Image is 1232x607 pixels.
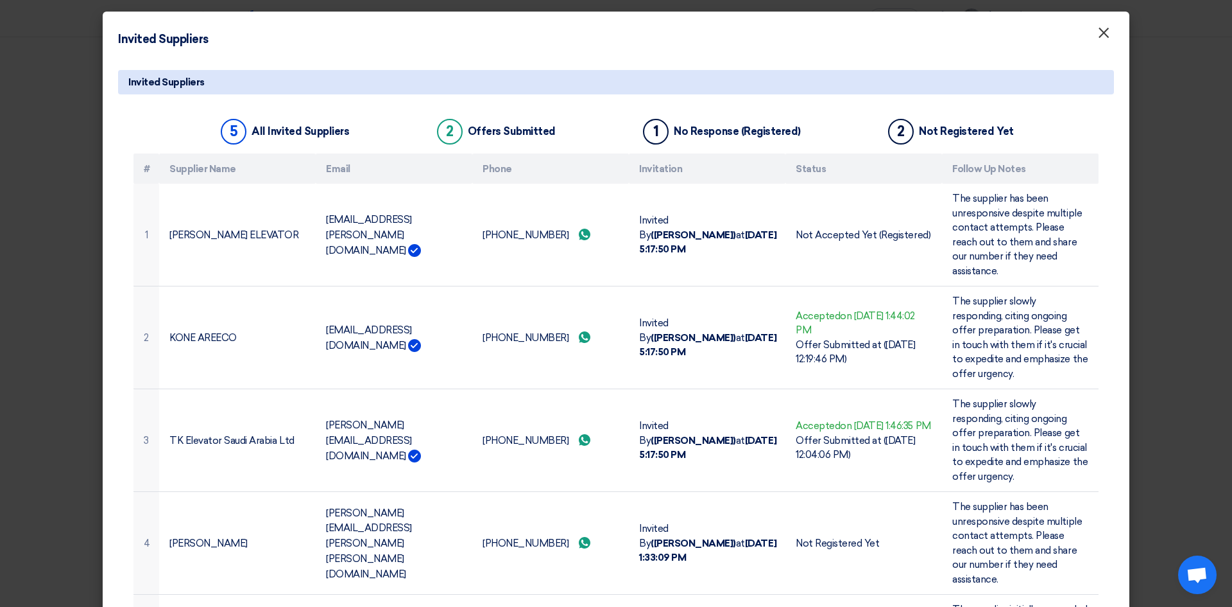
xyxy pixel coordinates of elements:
font: [PHONE_NUMBER] [483,435,569,446]
img: Verified Account [408,450,421,462]
font: Phone [483,163,512,175]
font: TK Elevator Saudi Arabia Ltd [169,435,295,446]
font: Follow Up Notes [952,163,1026,175]
font: Not Registered Yet [796,538,879,549]
font: [PHONE_NUMBER] [483,538,569,549]
font: 1 [145,229,148,241]
font: at [736,332,745,344]
img: Verified Account [408,339,421,352]
font: at [736,538,745,549]
font: Invited By [639,215,669,241]
font: Offers Submitted [468,125,556,137]
font: The supplier slowly responding, citing ongoing offer preparation. Please get in touch with them i... [952,398,1088,482]
font: on [DATE] 1:46:35 PM [840,420,930,432]
font: [PERSON_NAME][EMAIL_ADDRESS][PERSON_NAME][PERSON_NAME][DOMAIN_NAME] [326,507,412,581]
font: × [1097,23,1110,49]
font: Invited By [639,523,669,549]
font: 1 [653,123,659,140]
font: Offer Submitted at ([DATE] 12:04:06 PM) [796,435,916,461]
font: Invited By [639,317,669,344]
font: at [736,229,745,241]
img: Verified Account [408,244,421,257]
font: The supplier has been unresponsive despite multiple contact attempts. Please reach out to them an... [952,501,1082,585]
font: Accepted [796,420,840,432]
font: Invited By [639,420,669,446]
font: on [DATE] 1:44:02 PM [796,310,915,337]
font: Not Registered Yet [919,125,1013,137]
font: ([PERSON_NAME]) [651,538,736,549]
font: Invited Suppliers [128,76,205,88]
font: 2 [446,123,454,140]
font: [PERSON_NAME][EMAIL_ADDRESS][DOMAIN_NAME] [326,419,412,462]
font: 2 [897,123,905,140]
font: All Invited Suppliers [252,125,349,137]
font: 5 [230,123,238,140]
font: [PERSON_NAME] ELEVATOR [169,229,298,241]
font: Supplier Name [169,163,236,175]
font: ([PERSON_NAME]) [651,435,736,446]
font: [EMAIL_ADDRESS][PERSON_NAME][DOMAIN_NAME] [326,214,412,256]
font: [EMAIL_ADDRESS][DOMAIN_NAME] [326,324,412,351]
font: Invited Suppliers [118,32,209,46]
font: ([PERSON_NAME]) [651,332,736,344]
font: Invitation [639,163,682,175]
font: 3 [144,435,149,446]
font: Accepted [796,310,840,322]
font: 4 [144,538,150,549]
font: The supplier slowly responding, citing ongoing offer preparation. Please get in touch with them i... [952,295,1088,380]
font: Status [796,163,826,175]
font: No Response (Registered) [674,125,800,137]
font: The supplier has been unresponsive despite multiple contact attempts. Please reach out to them an... [952,193,1082,277]
font: Email [326,163,350,175]
font: Offer Submitted at ([DATE] 12:19:46 PM) [796,339,916,365]
font: Not Accepted Yet (Registered) [796,229,930,241]
font: KONE AREECO [169,332,237,344]
font: at [736,435,745,446]
div: Open chat [1178,556,1217,594]
button: Close [1087,21,1120,46]
font: ([PERSON_NAME]) [651,229,736,241]
font: # [144,163,150,175]
font: 2 [144,332,149,344]
font: [PHONE_NUMBER] [483,229,569,241]
font: [PERSON_NAME] [169,538,248,549]
font: [PHONE_NUMBER] [483,332,569,344]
